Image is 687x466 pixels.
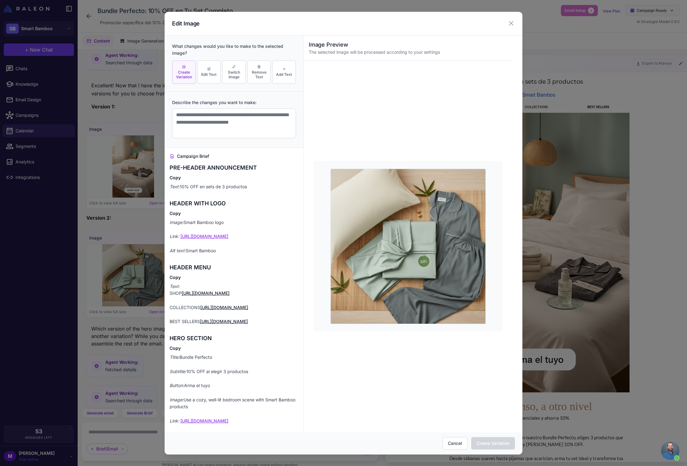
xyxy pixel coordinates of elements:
[192,30,214,34] a: BEST SELLERS
[200,305,248,310] a: [URL][DOMAIN_NAME]
[100,18,181,23] img: Smart Bamboo
[174,70,194,79] span: Create Variation
[170,397,184,402] em: Image:
[170,274,298,281] h4: Copy
[224,70,244,79] span: Switch Image
[170,210,298,217] h4: Copy
[170,418,179,423] em: Link:
[170,354,298,425] p: Bundle Perfecto 10% OFF al elegir 3 productos Arma el tuyo Use a cozy, well-lit bedroom scene wit...
[170,283,298,326] p: SHOP COLLECTIONS BEST SELLERS
[48,38,234,318] img: Bundle Perfecto promotion
[170,199,298,208] h3: HEADER WITH LOGO
[443,437,467,450] button: Cancel
[661,441,680,460] div: Chat abierto
[172,60,196,84] button: Create Variation
[276,72,292,77] span: Add Text
[180,418,228,423] a: [URL][DOMAIN_NAME]
[74,30,84,34] a: SHOP
[170,334,298,343] h3: HERO SECTION
[172,99,296,106] label: Describe the changes you want to make:
[170,248,186,253] em: Alt text:
[170,184,180,189] em: Text:
[170,175,298,181] h4: Copy
[172,43,296,57] div: What changes would you like to make to the selected image?
[180,234,228,239] a: [URL][DOMAIN_NAME]
[170,234,179,239] em: Link:
[471,437,515,450] button: Create Variation
[170,163,298,172] h3: PRE-HEADER ANNOUNCEMENT
[200,319,248,324] a: [URL][DOMAIN_NAME]
[222,60,246,84] button: Switch Image
[272,60,296,84] button: Add Text
[170,183,298,190] p: 10% OFF en sets de 3 productos
[48,340,234,347] div: Elige 3 esenciales y ahorra 10%
[197,60,221,84] button: Edit Text
[48,324,234,340] div: Tu descanso, a otro nivel
[309,49,507,56] p: The selected image will be processed according to your settings
[170,220,184,225] em: Image:
[247,60,271,84] button: Remove Text
[170,263,298,272] h3: HEADER MENU
[170,345,298,351] h4: Copy
[51,3,231,11] h1: 10% OFF en sets de 3 productos
[170,153,298,160] h4: Campaign Brief
[249,70,269,79] span: Remove Text
[170,354,180,360] em: Title:
[330,169,486,324] img: Set de productos Smart Bamboo
[182,290,230,296] a: [URL][DOMAIN_NAME]
[54,359,228,409] div: ¿Listo para renovar tu descanso? Con nuestro Bundle Perfecto, eliges 3 productos que se adaptan a...
[170,284,180,289] em: Text:
[130,30,152,34] a: COLLECTIONS
[170,383,184,388] em: Button:
[201,72,216,77] span: Edit Text
[170,369,186,374] em: Subtitle:
[170,219,298,254] p: Smart Bamboo logo Smart Bamboo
